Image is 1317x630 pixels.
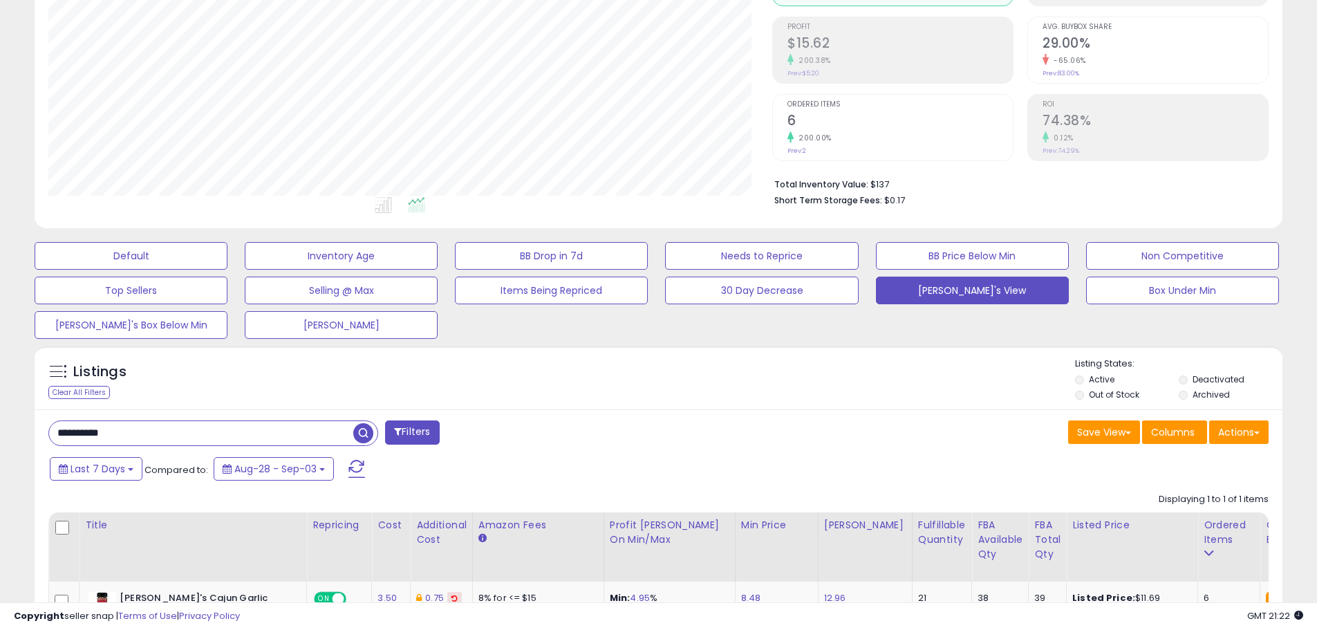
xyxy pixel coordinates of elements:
[1043,101,1268,109] span: ROI
[1142,420,1207,444] button: Columns
[214,457,334,481] button: Aug-28 - Sep-03
[794,55,831,66] small: 200.38%
[1247,609,1303,622] span: 2025-09-11 21:22 GMT
[1193,373,1244,385] label: Deactivated
[1043,69,1079,77] small: Prev: 83.00%
[1043,113,1268,131] h2: 74.38%
[245,242,438,270] button: Inventory Age
[14,610,240,623] div: seller snap | |
[1034,518,1061,562] div: FBA Total Qty
[876,277,1069,304] button: [PERSON_NAME]'s View
[610,518,729,547] div: Profit [PERSON_NAME] on Min/Max
[1075,358,1282,371] p: Listing States:
[385,420,439,445] button: Filters
[245,311,438,339] button: [PERSON_NAME]
[787,69,819,77] small: Prev: $5.20
[245,277,438,304] button: Selling @ Max
[794,133,832,143] small: 200.00%
[234,462,317,476] span: Aug-28 - Sep-03
[787,35,1013,54] h2: $15.62
[1072,518,1192,532] div: Listed Price
[604,512,735,582] th: The percentage added to the cost of goods (COGS) that forms the calculator for Min & Max prices.
[1086,277,1279,304] button: Box Under Min
[1043,24,1268,31] span: Avg. Buybox Share
[978,518,1022,562] div: FBA Available Qty
[774,175,1258,192] li: $137
[1068,420,1140,444] button: Save View
[1159,493,1269,506] div: Displaying 1 to 1 of 1 items
[179,609,240,622] a: Privacy Policy
[416,518,467,547] div: Additional Cost
[144,463,208,476] span: Compared to:
[478,532,487,545] small: Amazon Fees.
[787,113,1013,131] h2: 6
[774,194,882,206] b: Short Term Storage Fees:
[1151,425,1195,439] span: Columns
[1089,389,1139,400] label: Out of Stock
[1049,133,1074,143] small: 0.12%
[787,147,806,155] small: Prev: 2
[774,178,868,190] b: Total Inventory Value:
[85,518,301,532] div: Title
[1049,55,1086,66] small: -65.06%
[1043,35,1268,54] h2: 29.00%
[787,101,1013,109] span: Ordered Items
[1089,373,1114,385] label: Active
[824,518,906,532] div: [PERSON_NAME]
[665,277,858,304] button: 30 Day Decrease
[478,518,598,532] div: Amazon Fees
[1204,518,1254,547] div: Ordered Items
[884,194,905,207] span: $0.17
[35,277,227,304] button: Top Sellers
[876,242,1069,270] button: BB Price Below Min
[455,242,648,270] button: BB Drop in 7d
[1193,389,1230,400] label: Archived
[741,518,812,532] div: Min Price
[1209,420,1269,444] button: Actions
[1086,242,1279,270] button: Non Competitive
[455,277,648,304] button: Items Being Repriced
[35,242,227,270] button: Default
[71,462,125,476] span: Last 7 Days
[377,518,404,532] div: Cost
[35,311,227,339] button: [PERSON_NAME]'s Box Below Min
[118,609,177,622] a: Terms of Use
[50,457,142,481] button: Last 7 Days
[312,518,366,532] div: Repricing
[787,24,1013,31] span: Profit
[48,386,110,399] div: Clear All Filters
[14,609,64,622] strong: Copyright
[665,242,858,270] button: Needs to Reprice
[73,362,127,382] h5: Listings
[918,518,966,547] div: Fulfillable Quantity
[1043,147,1079,155] small: Prev: 74.29%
